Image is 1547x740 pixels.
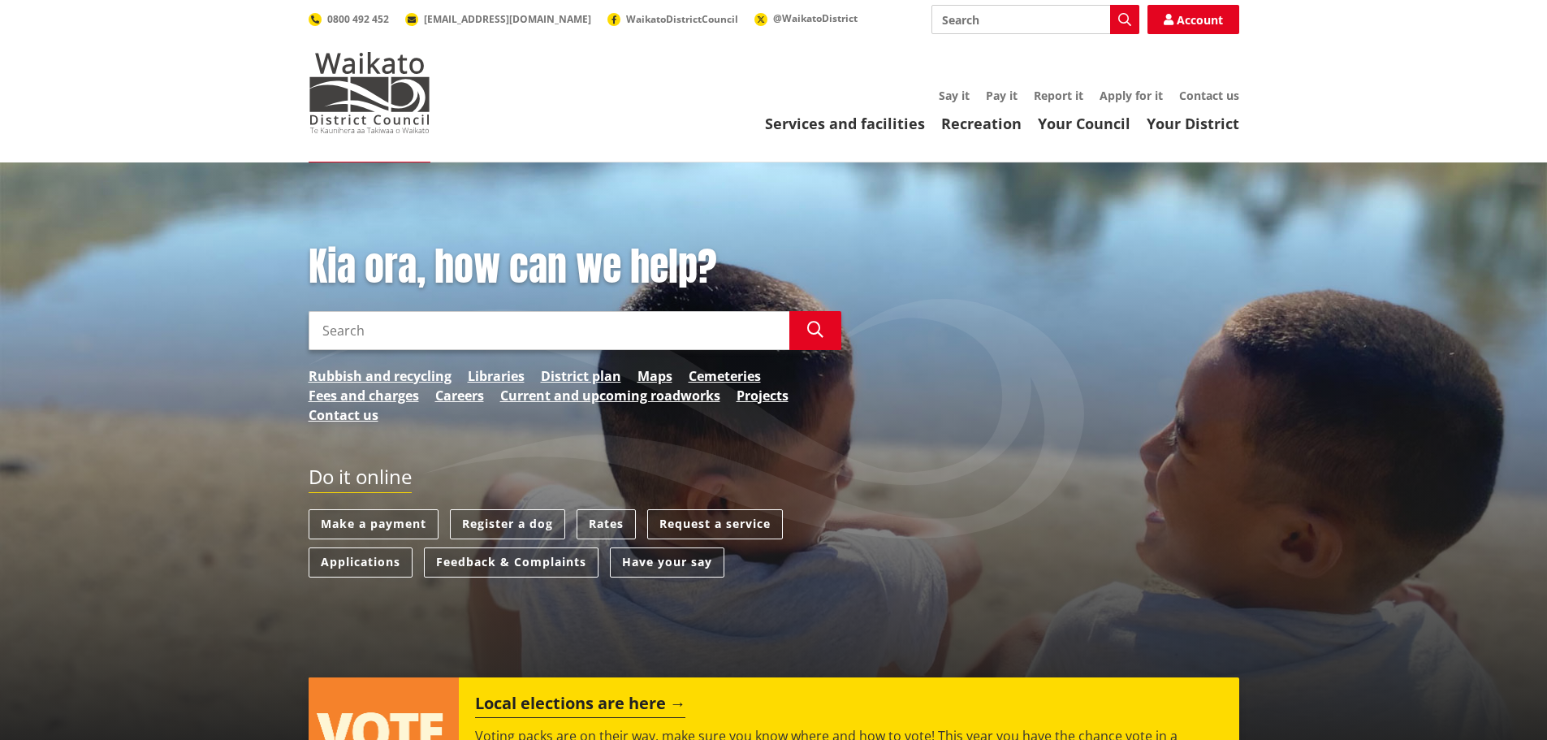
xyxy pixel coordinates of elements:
[309,244,841,291] h1: Kia ora, how can we help?
[541,366,621,386] a: District plan
[765,114,925,133] a: Services and facilities
[689,366,761,386] a: Cemeteries
[450,509,565,539] a: Register a dog
[737,386,789,405] a: Projects
[986,88,1018,103] a: Pay it
[309,547,413,578] a: Applications
[1147,5,1239,34] a: Account
[1147,114,1239,133] a: Your District
[309,12,389,26] a: 0800 492 452
[309,52,430,133] img: Waikato District Council - Te Kaunihera aa Takiwaa o Waikato
[1472,672,1531,730] iframe: Messenger Launcher
[309,366,452,386] a: Rubbish and recycling
[309,405,378,425] a: Contact us
[475,694,685,718] h2: Local elections are here
[468,366,525,386] a: Libraries
[577,509,636,539] a: Rates
[500,386,720,405] a: Current and upcoming roadworks
[309,311,789,350] input: Search input
[773,11,858,25] span: @WaikatoDistrict
[610,547,724,578] a: Have your say
[405,12,591,26] a: [EMAIL_ADDRESS][DOMAIN_NAME]
[637,366,672,386] a: Maps
[1038,114,1130,133] a: Your Council
[424,547,598,578] a: Feedback & Complaints
[309,465,412,494] h2: Do it online
[309,386,419,405] a: Fees and charges
[626,12,738,26] span: WaikatoDistrictCouncil
[607,12,738,26] a: WaikatoDistrictCouncil
[1034,88,1083,103] a: Report it
[327,12,389,26] span: 0800 492 452
[1179,88,1239,103] a: Contact us
[931,5,1139,34] input: Search input
[309,509,439,539] a: Make a payment
[647,509,783,539] a: Request a service
[754,11,858,25] a: @WaikatoDistrict
[435,386,484,405] a: Careers
[424,12,591,26] span: [EMAIL_ADDRESS][DOMAIN_NAME]
[1100,88,1163,103] a: Apply for it
[939,88,970,103] a: Say it
[941,114,1022,133] a: Recreation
